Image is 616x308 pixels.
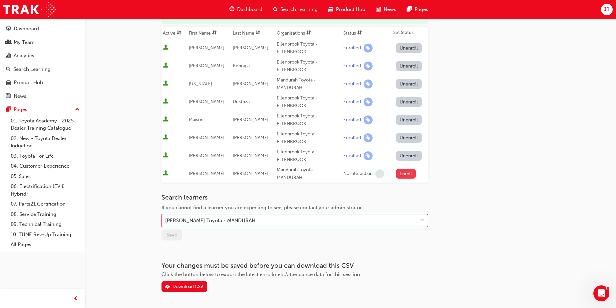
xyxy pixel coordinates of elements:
[233,81,268,86] span: [PERSON_NAME]
[231,27,275,39] th: Toggle SortBy
[13,66,51,73] div: Search Learning
[163,116,168,123] span: User is active
[161,27,187,39] th: Toggle SortBy
[604,6,610,13] span: JB
[396,43,422,53] button: Unenroll
[371,3,402,16] a: news-iconNews
[8,171,82,182] a: 05. Sales
[161,230,182,240] button: Save
[6,40,11,46] span: people-icon
[396,115,422,125] button: Unenroll
[328,5,333,14] span: car-icon
[277,59,341,74] div: Ellenbrook Toyota - ELLENBROOK
[277,112,341,127] div: Ellenbrook Toyota - ELLENBROOK
[3,50,82,62] a: Analytics
[212,30,217,36] span: sorting-icon
[268,3,323,16] a: search-iconSearch Learning
[189,45,224,51] span: [PERSON_NAME]
[3,36,82,49] a: My Team
[189,171,224,176] span: [PERSON_NAME]
[277,41,341,56] div: Ellenbrook Toyota - ELLENBROOK
[364,115,373,124] span: learningRecordVerb_ENROLL-icon
[233,117,268,122] span: [PERSON_NAME]
[165,217,255,225] div: [PERSON_NAME] Toyota - MANDURAH
[343,153,361,159] div: Enrolled
[384,6,396,13] span: News
[163,170,168,177] span: User is active
[8,239,82,250] a: All Pages
[161,194,428,201] h3: Search learners
[14,106,27,113] div: Pages
[14,79,43,86] div: Product Hub
[6,80,11,86] span: car-icon
[189,153,224,158] span: [PERSON_NAME]
[229,5,234,14] span: guage-icon
[189,117,203,122] span: Maison
[280,6,318,13] span: Search Learning
[8,151,82,161] a: 03. Toyota For Life
[8,161,82,171] a: 04. Customer Experience
[8,116,82,133] a: 01. Toyota Academy - 2025 Dealer Training Catalogue
[3,2,56,17] a: Trak
[343,45,361,51] div: Enrolled
[233,99,250,104] span: Destriza
[3,21,82,103] button: DashboardMy TeamAnalyticsSearch LearningProduct HubNews
[396,79,422,89] button: Unenroll
[163,80,168,87] span: User is active
[224,3,268,16] a: guage-iconDashboard
[336,6,365,13] span: Product Hub
[172,284,203,289] div: Download CSV
[8,209,82,220] a: 08. Service Training
[364,44,373,53] span: learningRecordVerb_ENROLL-icon
[233,135,268,140] span: [PERSON_NAME]
[8,199,82,209] a: 07. Parts21 Certification
[14,92,26,100] div: News
[3,77,82,89] a: Product Hub
[8,181,82,199] a: 06. Electrification (EV & Hybrid)
[14,52,34,60] div: Analytics
[3,103,82,116] button: Pages
[277,166,341,181] div: Mandurah Toyota - MANDURAH
[161,205,363,211] span: If you cannot find a learner you are expecting to see, please contact your administrator.
[396,169,416,179] button: Enroll
[75,105,80,114] span: up-icon
[163,63,168,69] span: User is active
[6,93,11,99] span: news-icon
[343,117,361,123] div: Enrolled
[375,169,384,178] span: learningRecordVerb_NONE-icon
[233,153,268,158] span: [PERSON_NAME]
[3,63,82,76] a: Search Learning
[273,5,278,14] span: search-icon
[8,133,82,151] a: 02. New - Toyota Dealer Induction
[601,4,613,15] button: JB
[402,3,434,16] a: pages-iconPages
[163,45,168,51] span: User is active
[277,77,341,91] div: Mandurah Toyota - MANDURAH
[163,98,168,105] span: User is active
[6,67,11,73] span: search-icon
[6,26,11,32] span: guage-icon
[166,232,177,238] span: Save
[277,148,341,163] div: Ellenbrook Toyota - ELLENBROOK
[364,97,373,106] span: learningRecordVerb_ENROLL-icon
[396,61,422,71] button: Unenroll
[233,63,250,69] span: Beringia
[161,271,360,277] span: Click the button below to export the latest enrollment/attendance data for this session
[593,285,609,301] iframe: Intercom live chat
[161,262,428,269] h3: Your changes must be saved before you can download this CSV
[187,27,231,39] th: Toggle SortBy
[376,5,381,14] span: news-icon
[6,107,11,113] span: pages-icon
[343,63,361,69] div: Enrolled
[277,94,341,109] div: Ellenbrook Toyota - ELLENBROOK
[14,25,39,33] div: Dashboard
[364,151,373,160] span: learningRecordVerb_ENROLL-icon
[343,99,361,105] div: Enrolled
[392,27,428,39] th: Set Status
[6,53,11,59] span: chart-icon
[396,97,422,107] button: Unenroll
[256,30,260,36] span: sorting-icon
[177,30,181,36] span: sorting-icon
[233,171,268,176] span: [PERSON_NAME]
[73,295,78,303] span: prev-icon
